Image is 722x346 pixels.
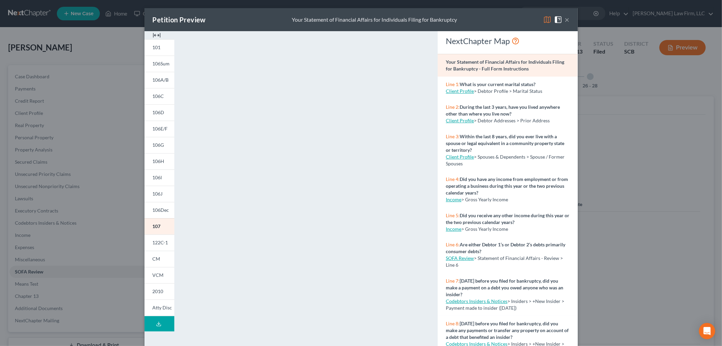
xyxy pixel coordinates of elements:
span: Line 7: [446,278,460,284]
span: Atty Disc [153,305,172,310]
strong: Your Statement of Financial Affairs for Individuals Filing for Bankruptcy - Full Form Instructions [446,59,564,72]
span: 106E/F [153,126,168,131]
a: CM [145,251,174,267]
a: 122C-1 [145,235,174,251]
button: × [565,16,570,24]
span: Line 6: [446,242,460,247]
span: CM [153,256,160,262]
img: help-close-5ba153eb36485ed6c1ea00a893f15db1cb9b99d6cae46e1a8edb6c62d00a1a76.svg [554,16,562,24]
a: 106E/F [145,121,174,137]
a: 106H [145,153,174,169]
strong: Did you have any income from employment or from operating a business during this year or the two ... [446,176,568,196]
span: Line 1: [446,81,460,87]
div: Petition Preview [153,15,206,24]
a: Income [446,197,461,202]
span: > Debtor Addresses > Prior Address [474,118,550,123]
a: Income [446,226,461,232]
span: 106Sum [153,61,170,66]
span: Line 5: [446,212,460,218]
span: Line 4: [446,176,460,182]
a: Client Profile [446,88,474,94]
span: > Spouses & Dependents > Spouse / Former Spouses [446,154,565,166]
span: 101 [153,44,161,50]
span: 106C [153,93,164,99]
a: Atty Disc [145,300,174,316]
span: 106A/B [153,77,169,83]
a: 107 [145,218,174,235]
a: 106Sum [145,56,174,72]
span: 106D [153,109,165,115]
img: expand-e0f6d898513216a626fdd78e52531dac95497ffd26381d4c15ee2fc46db09dca.svg [153,31,161,39]
span: > Insiders > +New Insider > Payment made to insider ([DATE]) [446,298,564,311]
a: Client Profile [446,118,474,123]
a: 101 [145,39,174,56]
span: > Gross Yearly Income [461,197,508,202]
span: 106H [153,158,165,164]
span: Line 8: [446,321,460,326]
span: 106G [153,142,164,148]
strong: Are either Debtor 1’s or Debtor 2’s debts primarily consumer debts? [446,242,565,254]
a: 106Dec [145,202,174,218]
span: > Debtor Profile > Marital Status [474,88,542,94]
span: 107 [153,223,161,229]
a: 106A/B [145,72,174,88]
span: Line 2: [446,104,460,110]
div: Open Intercom Messenger [699,323,715,339]
a: SOFA Review [446,255,474,261]
div: Your Statement of Financial Affairs for Individuals Filing for Bankruptcy [292,16,457,24]
a: Client Profile [446,154,474,160]
a: 106I [145,169,174,186]
span: VCM [153,272,164,278]
strong: [DATE] before you filed for bankruptcy, did you make any payments or transfer any property on acc... [446,321,569,340]
span: > Gross Yearly Income [461,226,508,232]
a: Codebtors Insiders & Notices [446,298,507,304]
span: 106J [153,191,163,197]
strong: [DATE] before you filed for bankruptcy, did you make a payment on a debt you owed anyone who was ... [446,278,563,297]
a: VCM [145,267,174,283]
a: 106G [145,137,174,153]
a: 106J [145,186,174,202]
span: 106Dec [153,207,169,213]
strong: During the last 3 years, have you lived anywhere other than where you live now? [446,104,560,117]
span: 122C-1 [153,240,168,245]
img: map-eea8200ae884c6f1103ae1953ef3d486a96c86aabb227e865a55264e3737af1f.svg [543,16,551,24]
a: 106C [145,88,174,104]
span: 106I [153,175,162,180]
a: 2010 [145,283,174,300]
span: > Statement of Financial Affairs - Review > Line 6 [446,255,563,268]
a: 106D [145,104,174,121]
strong: What is your current marital status? [460,81,535,87]
div: NextChapter Map [446,36,569,46]
span: Line 3: [446,134,460,139]
strong: Did you receive any other income during this year or the two previous calendar years? [446,212,569,225]
strong: Within the last 8 years, did you ever live with a spouse or legal equivalent in a community prope... [446,134,564,153]
span: 2010 [153,288,163,294]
